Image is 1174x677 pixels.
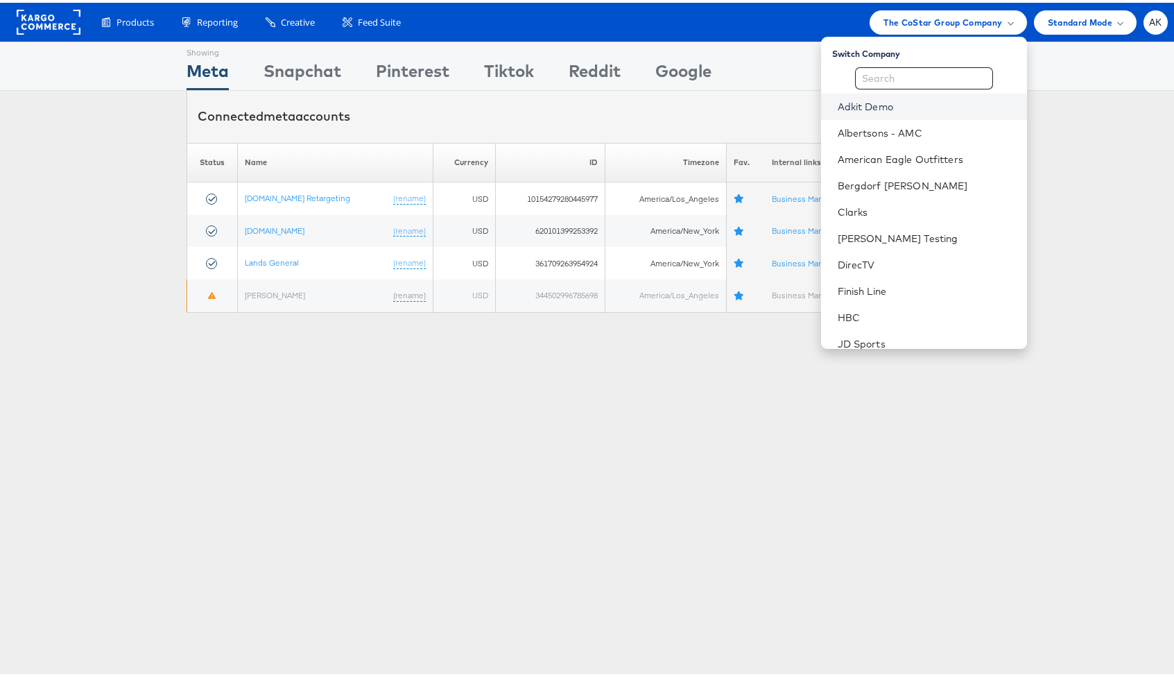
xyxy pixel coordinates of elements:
a: Clarks [838,203,1016,216]
td: USD [433,244,496,277]
a: Lands General [245,255,299,265]
td: USD [433,212,496,245]
div: Pinterest [376,56,449,87]
a: [DOMAIN_NAME] Retargeting [245,190,350,200]
span: Creative [281,13,315,26]
td: America/Los_Angeles [605,277,727,309]
div: Snapchat [264,56,341,87]
a: Business Manager [772,287,847,298]
th: Timezone [605,140,727,180]
a: JD Sports [838,334,1016,348]
th: Currency [433,140,496,180]
th: Name [238,140,433,180]
div: Meta [187,56,229,87]
span: The CoStar Group Company [883,12,1002,27]
td: America/New_York [605,212,727,245]
td: America/New_York [605,244,727,277]
div: Switch Company [832,40,1027,57]
a: [PERSON_NAME] [245,287,305,298]
a: [DOMAIN_NAME] [245,223,304,233]
a: DirecTV [838,255,1016,269]
a: Adkit Demo [838,97,1016,111]
a: Business Manager [772,255,847,266]
a: (rename) [393,255,426,266]
div: Showing [187,40,229,56]
a: HBC [838,308,1016,322]
div: Reddit [569,56,621,87]
th: ID [496,140,605,180]
th: Status [187,140,238,180]
div: Connected accounts [198,105,350,123]
div: Google [655,56,711,87]
a: Business Manager [772,191,847,201]
a: Bergdorf [PERSON_NAME] [838,176,1016,190]
td: America/Los_Angeles [605,180,727,212]
span: meta [264,105,295,121]
a: Albertsons - AMC [838,123,1016,137]
div: Tiktok [484,56,534,87]
td: USD [433,277,496,309]
td: 620101399253392 [496,212,605,245]
td: USD [433,180,496,212]
span: AK [1149,15,1162,24]
input: Search [855,65,993,87]
a: (rename) [393,287,426,299]
td: 361709263954924 [496,244,605,277]
span: Products [116,13,154,26]
a: Finish Line [838,282,1016,295]
span: Reporting [197,13,238,26]
a: (rename) [393,190,426,202]
a: American Eagle Outfitters [838,150,1016,164]
td: 344502996785698 [496,277,605,309]
span: Feed Suite [358,13,401,26]
span: Standard Mode [1048,12,1112,27]
a: [PERSON_NAME] Testing [838,229,1016,243]
td: 10154279280445977 [496,180,605,212]
a: Business Manager [772,223,847,233]
a: (rename) [393,223,426,234]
